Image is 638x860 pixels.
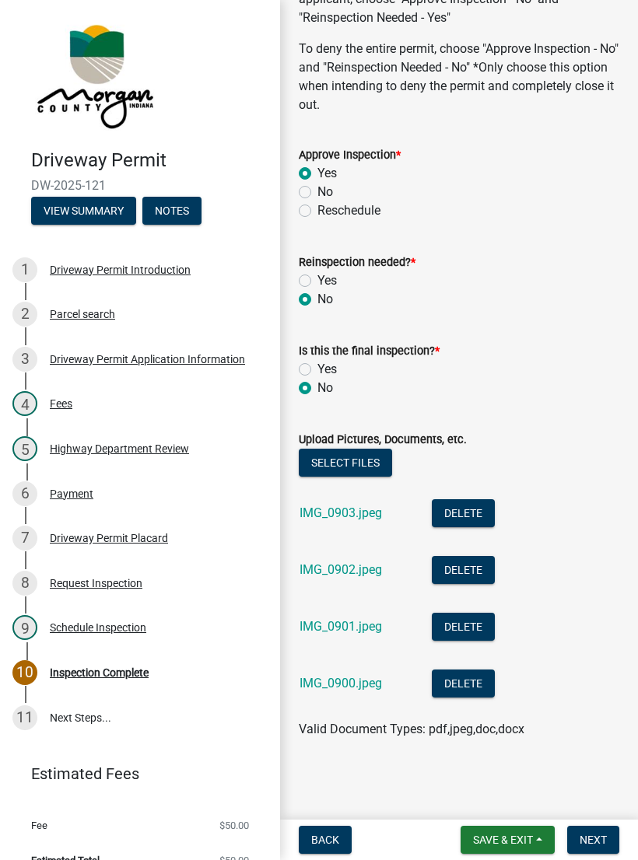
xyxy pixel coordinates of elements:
button: Save & Exit [461,826,555,854]
button: Delete [432,499,495,527]
button: Select files [299,449,392,477]
span: Back [311,834,339,846]
span: Valid Document Types: pdf,jpeg,doc,docx [299,722,524,736]
div: Request Inspection [50,578,142,589]
span: Next [580,834,607,846]
div: 8 [12,571,37,596]
button: Notes [142,197,202,225]
label: No [317,290,333,309]
div: Fees [50,398,72,409]
a: IMG_0903.jpeg [300,505,382,520]
p: To deny the entire permit, choose "Approve Inspection - No" and "Reinspection Needed - No" *Only ... [299,40,619,114]
button: Delete [432,613,495,641]
div: Schedule Inspection [50,622,146,633]
span: Save & Exit [473,834,533,846]
label: No [317,379,333,397]
wm-modal-confirm: Delete Document [432,621,495,635]
a: IMG_0901.jpeg [300,619,382,634]
span: Fee [31,820,47,830]
div: 7 [12,526,37,551]
div: Driveway Permit Placard [50,533,168,544]
label: No [317,183,333,201]
span: DW-2025-121 [31,178,249,193]
button: Delete [432,556,495,584]
a: IMG_0902.jpeg [300,562,382,577]
div: Driveway Permit Introduction [50,264,191,275]
wm-modal-confirm: Summary [31,205,136,218]
div: 11 [12,705,37,730]
div: 3 [12,347,37,372]
wm-modal-confirm: Delete Document [432,507,495,522]
wm-modal-confirm: Delete Document [432,677,495,692]
div: Driveway Permit Application Information [50,354,245,365]
label: Yes [317,271,337,290]
div: 1 [12,257,37,282]
button: Delete [432,669,495,697]
label: Yes [317,360,337,379]
button: Next [567,826,619,854]
div: Parcel search [50,309,115,320]
div: 4 [12,391,37,416]
label: Is this the final inspection? [299,346,440,357]
label: Upload Pictures, Documents, etc. [299,435,467,446]
img: Morgan County, Indiana [31,16,156,133]
label: Yes [317,164,337,183]
div: 6 [12,481,37,506]
div: 10 [12,660,37,685]
span: $50.00 [219,820,249,830]
wm-modal-confirm: Notes [142,205,202,218]
wm-modal-confirm: Delete Document [432,564,495,579]
div: 2 [12,302,37,327]
div: 9 [12,615,37,640]
a: IMG_0900.jpeg [300,676,382,690]
label: Reschedule [317,201,380,220]
h4: Driveway Permit [31,149,268,172]
button: View Summary [31,197,136,225]
a: Estimated Fees [12,758,255,789]
button: Back [299,826,352,854]
div: Payment [50,488,93,499]
label: Approve Inspection [299,150,401,161]
label: Reinspection needed? [299,257,415,268]
div: Inspection Complete [50,667,149,678]
div: Highway Department Review [50,443,189,454]
div: 5 [12,436,37,461]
